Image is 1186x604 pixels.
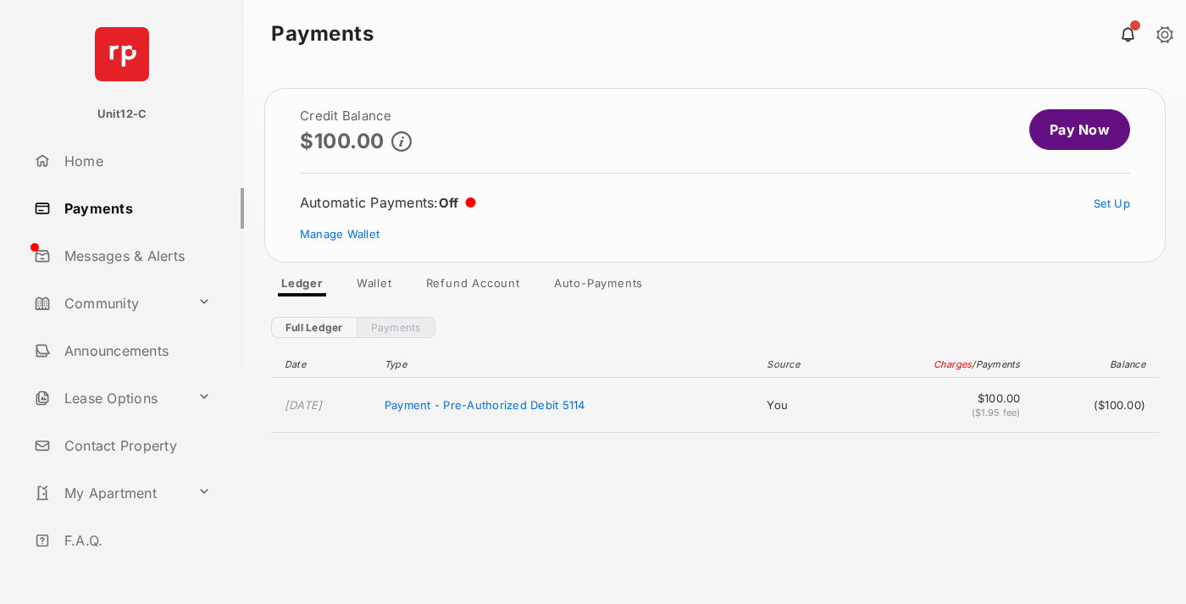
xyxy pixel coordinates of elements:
[271,352,376,378] th: Date
[357,317,435,338] a: Payments
[97,106,147,123] p: Unit12-C
[934,358,973,370] span: Charges
[27,330,244,371] a: Announcements
[439,195,459,211] span: Off
[385,398,585,412] span: Payment - Pre-Authorized Debit 5114
[758,352,845,378] th: Source
[1029,378,1159,433] td: ($100.00)
[271,317,357,338] a: Full Ledger
[540,276,657,296] a: Auto-Payments
[413,276,534,296] a: Refund Account
[1029,352,1159,378] th: Balance
[27,236,244,276] a: Messages & Alerts
[972,407,1021,418] span: ($1.95 fee)
[27,378,191,418] a: Lease Options
[300,130,385,152] p: $100.00
[376,352,758,378] th: Type
[271,24,374,44] strong: Payments
[268,276,336,296] a: Ledger
[27,141,244,181] a: Home
[27,425,244,466] a: Contact Property
[300,109,412,123] h2: Credit Balance
[95,27,149,81] img: svg+xml;base64,PHN2ZyB4bWxucz0iaHR0cDovL3d3dy53My5vcmcvMjAwMC9zdmciIHdpZHRoPSI2NCIgaGVpZ2h0PSI2NC...
[285,398,323,412] time: [DATE]
[758,378,845,433] td: You
[1094,197,1131,210] a: Set Up
[27,283,191,324] a: Community
[972,358,1020,370] span: / Payments
[300,227,380,241] a: Manage Wallet
[27,188,244,229] a: Payments
[27,473,191,513] a: My Apartment
[343,276,406,296] a: Wallet
[854,391,1020,405] span: $100.00
[300,194,476,211] div: Automatic Payments :
[27,520,244,561] a: F.A.Q.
